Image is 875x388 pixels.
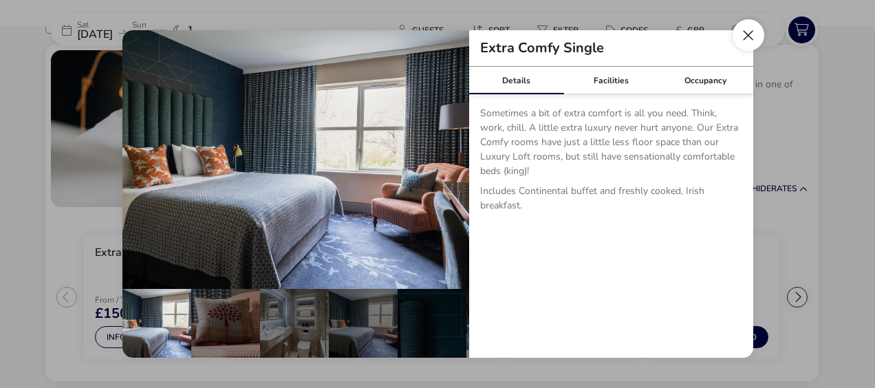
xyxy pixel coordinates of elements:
[480,184,742,218] p: Includes Continental buffet and freshly cooked, Irish breakfast.
[469,41,615,55] h2: Extra Comfy Single
[733,19,764,51] button: Close dialog
[480,106,742,184] p: Sometimes a bit of extra comfort is all you need. Think, work, chill. A little extra luxury never...
[658,67,753,94] div: Occupancy
[469,67,564,94] div: Details
[122,30,469,289] img: 2fc8d8194b289e90031513efd3cd5548923c7455a633bcbef55e80dd528340a8
[563,67,658,94] div: Facilities
[122,30,753,358] div: details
